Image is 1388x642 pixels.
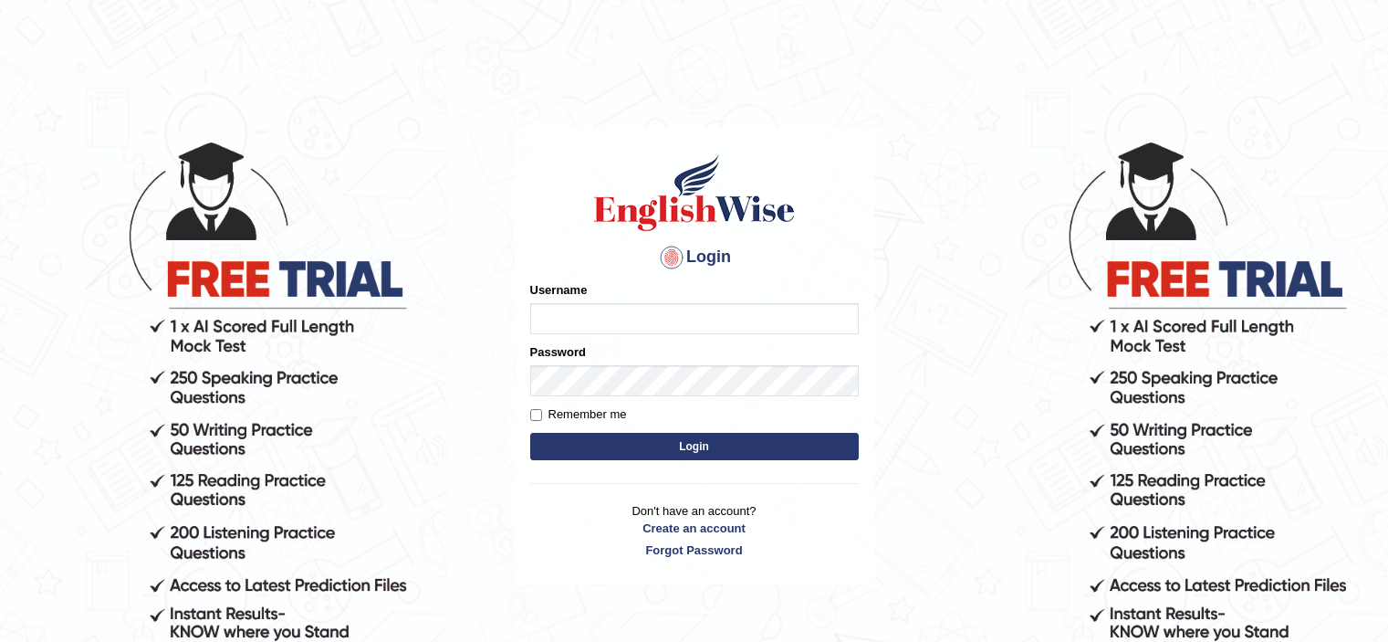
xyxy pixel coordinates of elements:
[590,152,798,234] img: Logo of English Wise sign in for intelligent practice with AI
[530,281,588,299] label: Username
[530,343,586,361] label: Password
[530,433,859,460] button: Login
[530,409,542,421] input: Remember me
[530,502,859,559] p: Don't have an account?
[530,405,627,424] label: Remember me
[530,243,859,272] h4: Login
[530,520,859,537] a: Create an account
[530,542,859,559] a: Forgot Password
